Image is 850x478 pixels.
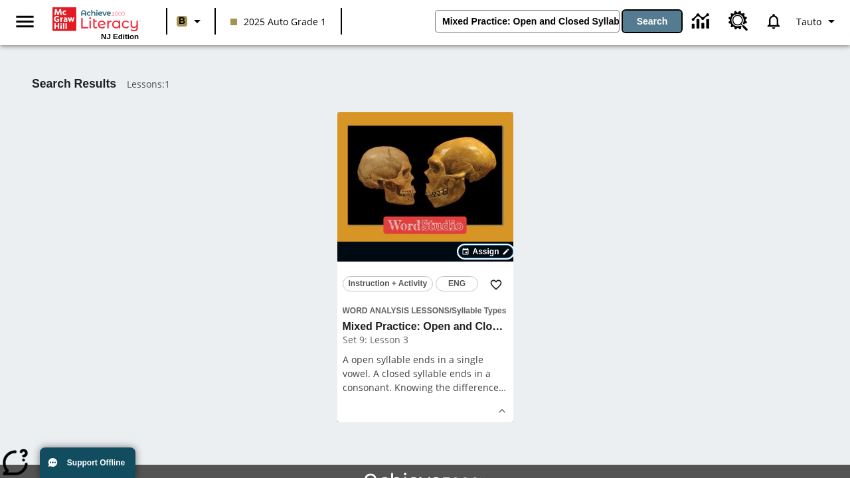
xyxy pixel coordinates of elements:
a: Notifications [756,4,791,39]
button: Boost Class color is light brown. Change class color [171,9,211,33]
span: Lessons : 1 [127,77,170,91]
button: Add to Favorites [484,273,508,297]
span: Instruction + Activity [349,277,428,291]
h1: Search Results [32,77,116,91]
span: Assign [472,246,499,258]
span: / [450,306,452,315]
span: e [493,381,499,394]
button: Support Offline [40,447,135,478]
button: Profile/Settings [791,9,845,33]
span: Syllable Types [452,306,506,315]
span: 2025 Auto Grade 1 [230,15,326,29]
span: NJ Edition [101,33,139,40]
a: Data Center [684,3,721,40]
a: Resource Center, Will open in new tab [721,3,756,39]
span: Tauto [796,15,821,29]
button: Search [623,11,681,32]
span: ENG [448,277,466,291]
div: Home [52,5,139,40]
span: Topic: Word Analysis Lessons/Syllable Types [343,303,508,317]
button: Open side menu [5,2,44,41]
div: A open syllable ends in a single vowel. A closed syllable ends in a consonant. Knowing the differenc [343,353,508,394]
span: Word Analysis Lessons [343,306,450,315]
span: Support Offline [67,458,125,467]
input: search field [436,11,619,32]
h3: Mixed Practice: Open and Closed Syllables [343,320,508,334]
a: Home [52,6,139,33]
span: … [499,381,506,394]
div: lesson details [337,112,513,422]
button: Instruction + Activity [343,276,434,291]
span: B [179,13,185,29]
button: Show Details [492,401,512,421]
button: ENG [436,276,478,291]
button: Assign Choose Dates [458,245,513,258]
